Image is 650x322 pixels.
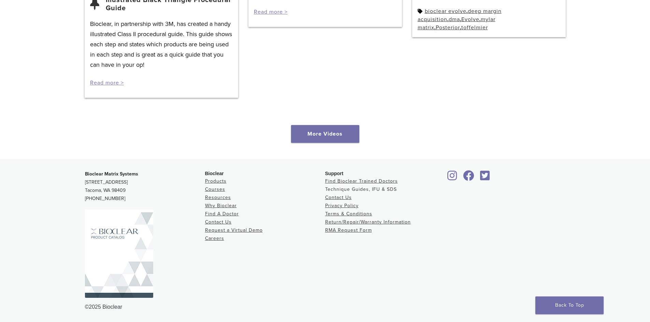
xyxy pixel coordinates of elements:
[205,195,231,200] a: Resources
[325,186,397,192] a: Technique Guides, IFU & SDS
[325,227,372,233] a: RMA Request Form
[425,8,466,15] a: bioclear evolve
[418,8,502,23] a: deep margin acquisition
[90,79,124,86] a: Read more >
[205,203,237,209] a: Why Bioclear
[85,171,138,177] strong: Bioclear Matrix Systems
[85,303,565,311] div: ©2025 Bioclear
[90,19,233,70] p: Bioclear, in partnership with 3M, has created a handy illustrated Class II procedural guide. This...
[205,219,232,225] a: Contact Us
[436,24,460,31] a: Posterior
[445,174,460,181] a: Bioclear
[85,210,153,298] img: Bioclear
[325,219,411,225] a: Return/Repair/Warranty Information
[205,211,239,217] a: Find A Doctor
[461,24,488,31] a: toffelmier
[418,7,560,32] div: , , , , , ,
[325,171,344,176] span: Support
[461,174,477,181] a: Bioclear
[418,16,495,31] a: mylar matrix
[205,178,227,184] a: Products
[254,9,288,15] a: Read more >
[461,16,479,23] a: Evolve
[449,16,460,23] a: dma
[325,211,372,217] a: Terms & Conditions
[205,171,224,176] span: Bioclear
[478,174,492,181] a: Bioclear
[205,186,225,192] a: Courses
[291,125,359,143] a: More Videos
[325,178,398,184] a: Find Bioclear Trained Doctors
[85,170,205,203] p: [STREET_ADDRESS] Tacoma, WA 98409 [PHONE_NUMBER]
[535,296,604,314] a: Back To Top
[205,235,224,241] a: Careers
[325,195,352,200] a: Contact Us
[325,203,359,209] a: Privacy Policy
[205,227,263,233] a: Request a Virtual Demo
